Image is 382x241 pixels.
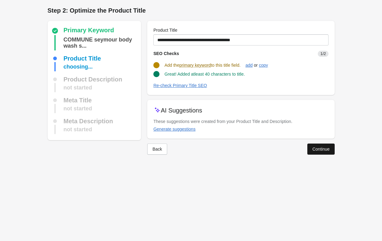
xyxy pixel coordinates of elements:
[64,62,93,71] div: choosing...
[246,63,253,68] div: add
[64,104,92,113] div: not started
[164,63,240,68] span: Add the to this title field.
[48,6,335,15] h1: Step 2: Optimize the Product Title
[253,62,259,68] span: or
[243,60,255,71] button: add
[161,106,202,115] p: AI Suggestions
[256,60,270,71] button: copy
[147,144,167,155] button: Back
[153,83,207,88] div: Re-check Primary Title SEO
[64,125,92,134] div: not started
[64,27,114,34] div: Primary Keyword
[153,119,292,124] span: These suggestions were created from your Product Title and Description.
[259,63,268,68] div: copy
[64,118,113,124] div: Meta Description
[64,97,92,103] div: Meta Title
[152,147,162,152] div: Back
[307,144,334,155] button: Continue
[64,55,101,61] div: Product Title
[64,83,92,92] div: not started
[153,51,179,56] span: SEO Checks
[64,76,122,82] div: Product Description
[318,51,328,57] span: 1/2
[64,35,139,50] div: COMMUNE seymour body wash sustainable
[312,147,329,152] div: Continue
[153,127,195,132] div: Generate suggestions
[179,62,211,68] span: primary keyword
[164,72,245,77] span: Great! Added atleast 40 characters to title.
[153,27,177,33] label: Product Title
[151,80,209,91] button: Re-check Primary Title SEO
[151,124,198,135] button: Generate suggestions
